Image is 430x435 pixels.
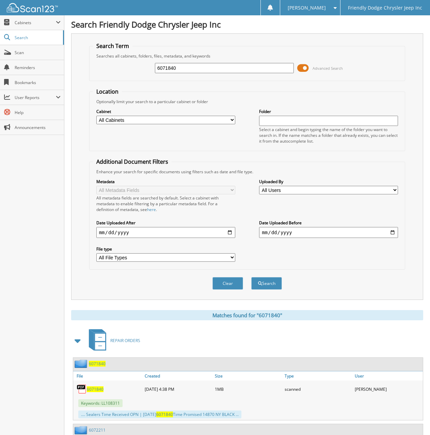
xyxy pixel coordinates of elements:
span: Advanced Search [313,66,343,71]
h1: Search Friendly Dodge Chrysler Jeep Inc [71,19,423,30]
a: File [73,371,143,381]
span: User Reports [15,95,56,100]
div: Matches found for "6071840" [71,310,423,320]
a: 6072211 [89,427,106,433]
span: Search [15,35,60,41]
div: Enhance your search for specific documents using filters such as date and file type. [93,169,402,175]
a: Size [213,371,283,381]
a: Type [283,371,353,381]
a: here [147,207,156,212]
span: [PERSON_NAME] [288,6,326,10]
label: Date Uploaded Before [259,220,398,226]
a: User [353,371,423,381]
div: 1MB [213,382,283,396]
span: Announcements [15,125,61,130]
img: PDF.png [77,384,87,394]
span: Reminders [15,65,61,70]
div: Select a cabinet and begin typing the name of the folder you want to search in. If the name match... [259,127,398,144]
input: start [96,227,235,238]
span: Bookmarks [15,80,61,85]
label: File type [96,246,235,252]
span: Keywords: LL108311 [78,399,123,407]
label: Cabinet [96,109,235,114]
div: .... Sealers Time Received OPN | [DATE] Time Promised 14870 NY BLACK ... [78,410,241,418]
legend: Additional Document Filters [93,158,172,165]
span: 6071840 [156,412,173,417]
legend: Search Term [93,42,132,50]
span: Help [15,110,61,115]
legend: Location [93,88,122,95]
a: 6071840 [89,361,106,367]
input: end [259,227,398,238]
button: Clear [212,277,243,290]
label: Uploaded By [259,179,398,184]
button: Search [251,277,282,290]
label: Folder [259,109,398,114]
div: Searches all cabinets, folders, files, metadata, and keywords [93,53,402,59]
a: 6071840 [87,386,103,392]
a: Created [143,371,213,381]
img: scan123-logo-white.svg [7,3,58,12]
div: [PERSON_NAME] [353,382,423,396]
label: Metadata [96,179,235,184]
img: folder2.png [75,426,89,434]
div: All metadata fields are searched by default. Select a cabinet with metadata to enable filtering b... [96,195,235,212]
a: REPAIR ORDERS [85,327,140,354]
label: Date Uploaded After [96,220,235,226]
div: Optionally limit your search to a particular cabinet or folder [93,99,402,104]
img: folder2.png [75,359,89,368]
span: Friendly Dodge Chrysler Jeep Inc [348,6,422,10]
div: scanned [283,382,353,396]
div: [DATE] 4:38 PM [143,382,213,396]
span: Scan [15,50,61,55]
span: REPAIR ORDERS [110,338,140,343]
span: Cabinets [15,20,56,26]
